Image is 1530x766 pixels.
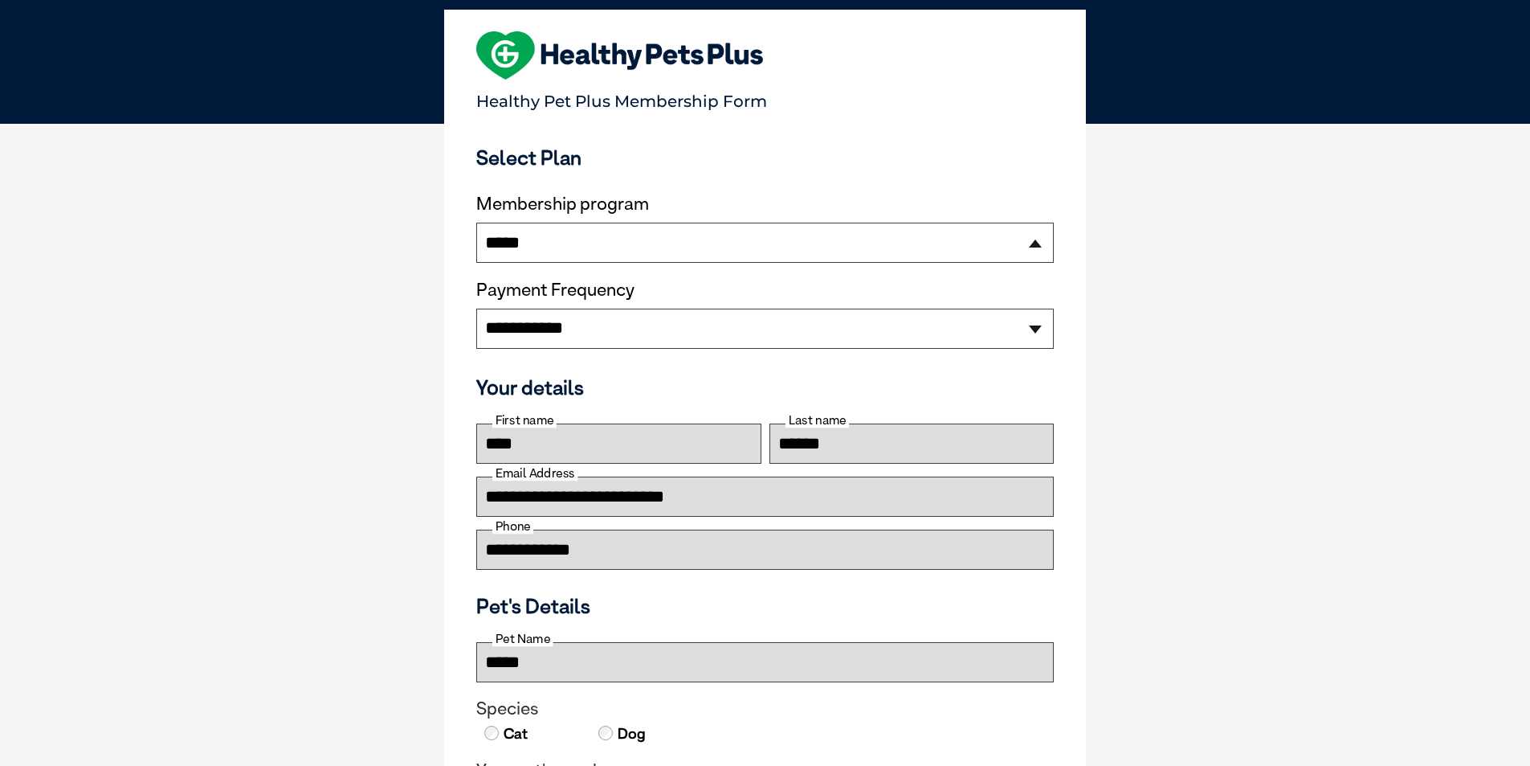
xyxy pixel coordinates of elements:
[476,194,1054,215] label: Membership program
[785,413,849,428] label: Last name
[492,413,557,428] label: First name
[476,84,1054,111] p: Healthy Pet Plus Membership Form
[476,280,634,301] label: Payment Frequency
[470,594,1060,618] h3: Pet's Details
[492,466,577,481] label: Email Address
[476,145,1054,170] h3: Select Plan
[476,698,1054,719] legend: Species
[476,31,763,80] img: heart-shape-hpp-logo-large.png
[492,519,533,534] label: Phone
[476,375,1054,399] h3: Your details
